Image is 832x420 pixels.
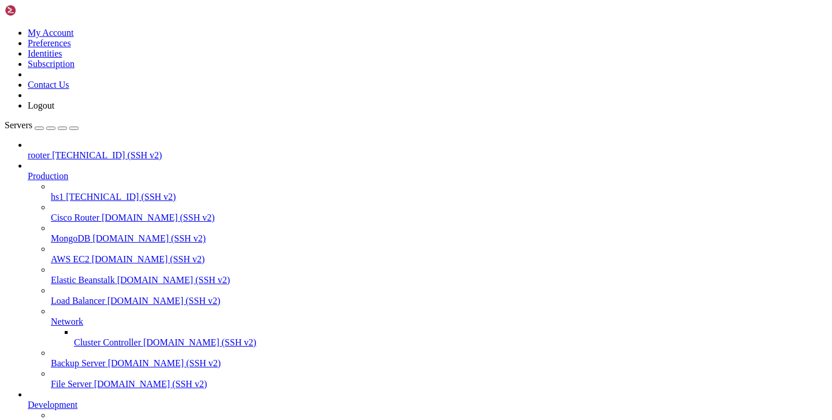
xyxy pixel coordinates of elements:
span: hs1 [51,192,64,202]
span: Backup Server [51,358,106,368]
li: Load Balancer [DOMAIN_NAME] (SSH v2) [51,285,827,306]
span: [DOMAIN_NAME] (SSH v2) [102,213,215,222]
a: Backup Server [DOMAIN_NAME] (SSH v2) [51,358,827,369]
span: [DOMAIN_NAME] (SSH v2) [107,296,221,306]
a: Production [28,171,827,181]
span: [TECHNICAL_ID] (SSH v2) [66,192,176,202]
span: [DOMAIN_NAME] (SSH v2) [117,275,231,285]
a: Logout [28,101,54,110]
span: [DOMAIN_NAME] (SSH v2) [92,254,205,264]
span: Production [28,171,68,181]
a: Development [28,400,827,410]
span: Load Balancer [51,296,105,306]
a: hs1 [TECHNICAL_ID] (SSH v2) [51,192,827,202]
li: File Server [DOMAIN_NAME] (SSH v2) [51,369,827,389]
li: Network [51,306,827,348]
span: [DOMAIN_NAME] (SSH v2) [143,337,257,347]
span: Cluster Controller [74,337,141,347]
span: Cisco Router [51,213,99,222]
a: Preferences [28,38,71,48]
a: File Server [DOMAIN_NAME] (SSH v2) [51,379,827,389]
span: File Server [51,379,92,389]
li: Backup Server [DOMAIN_NAME] (SSH v2) [51,348,827,369]
li: Production [28,161,827,389]
img: Shellngn [5,5,71,16]
span: Elastic Beanstalk [51,275,115,285]
span: [DOMAIN_NAME] (SSH v2) [94,379,207,389]
span: rooter [28,150,50,160]
li: MongoDB [DOMAIN_NAME] (SSH v2) [51,223,827,244]
a: Contact Us [28,80,69,90]
li: Cisco Router [DOMAIN_NAME] (SSH v2) [51,202,827,223]
a: Load Balancer [DOMAIN_NAME] (SSH v2) [51,296,827,306]
li: Cluster Controller [DOMAIN_NAME] (SSH v2) [74,327,827,348]
a: Identities [28,49,62,58]
span: MongoDB [51,233,90,243]
span: AWS EC2 [51,254,90,264]
a: Servers [5,120,79,130]
span: Development [28,400,77,410]
a: Elastic Beanstalk [DOMAIN_NAME] (SSH v2) [51,275,827,285]
span: [DOMAIN_NAME] (SSH v2) [108,358,221,368]
li: hs1 [TECHNICAL_ID] (SSH v2) [51,181,827,202]
a: Cluster Controller [DOMAIN_NAME] (SSH v2) [74,337,827,348]
span: [DOMAIN_NAME] (SSH v2) [92,233,206,243]
a: MongoDB [DOMAIN_NAME] (SSH v2) [51,233,827,244]
a: Subscription [28,59,75,69]
a: Cisco Router [DOMAIN_NAME] (SSH v2) [51,213,827,223]
span: [TECHNICAL_ID] (SSH v2) [52,150,162,160]
span: Network [51,317,83,326]
span: Servers [5,120,32,130]
a: rooter [TECHNICAL_ID] (SSH v2) [28,150,827,161]
li: Elastic Beanstalk [DOMAIN_NAME] (SSH v2) [51,265,827,285]
a: My Account [28,28,74,38]
a: Network [51,317,827,327]
li: rooter [TECHNICAL_ID] (SSH v2) [28,140,827,161]
li: AWS EC2 [DOMAIN_NAME] (SSH v2) [51,244,827,265]
a: AWS EC2 [DOMAIN_NAME] (SSH v2) [51,254,827,265]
